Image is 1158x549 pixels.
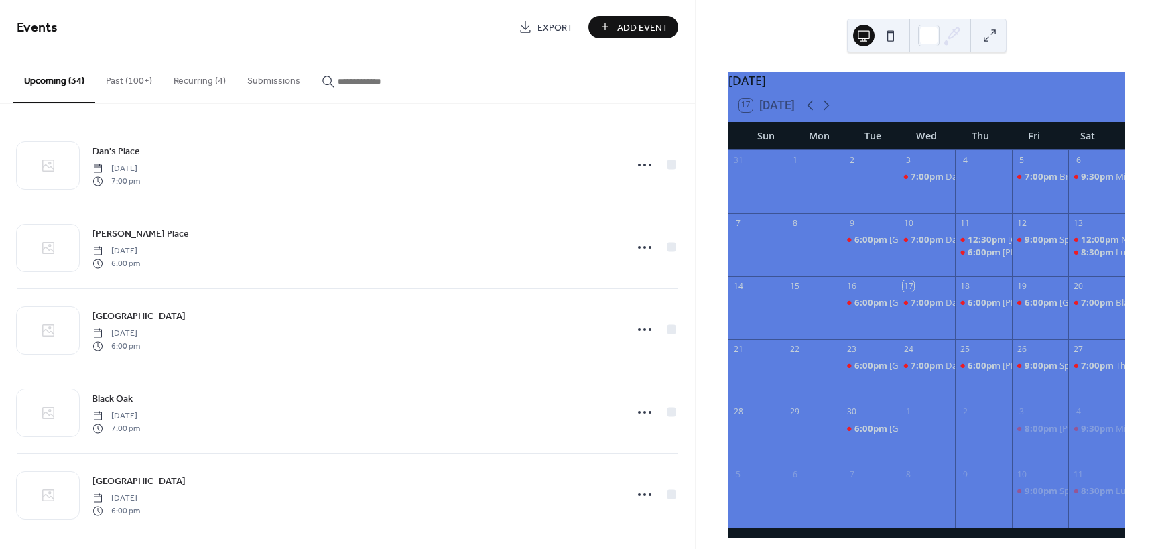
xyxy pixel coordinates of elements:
span: Add Event [617,21,668,35]
div: 13 [1073,217,1084,229]
button: Submissions [237,54,311,102]
span: 12:00pm [1081,233,1121,245]
span: 6:00pm [968,359,1003,371]
div: Black Oak [1068,296,1125,308]
div: Lucky's [1116,485,1145,497]
span: 9:30pm [1081,422,1116,434]
div: Breachway Grill [1059,170,1122,182]
span: 6:00pm [968,296,1003,308]
div: Wed [900,122,954,149]
div: Lucky's [1068,485,1125,497]
div: [PERSON_NAME] [1059,422,1127,434]
span: 7:00pm [911,359,946,371]
a: [GEOGRAPHIC_DATA] [92,473,186,489]
div: 26 [1016,343,1027,355]
span: 7:00pm [1081,359,1116,371]
div: 6 [1073,154,1084,166]
span: 7:00pm [911,296,946,308]
div: Dan's Place [946,170,991,182]
div: Flat River Tavern [842,359,899,371]
div: 30 [846,406,858,418]
div: Lucky's [1068,246,1125,258]
span: 7:00 pm [92,422,140,434]
div: 8 [789,217,801,229]
span: 6:00pm [1025,296,1059,308]
div: 5 [732,469,744,481]
div: Dan's Place [946,359,991,371]
button: Upcoming (34) [13,54,95,103]
div: 1 [903,406,914,418]
div: 9 [960,469,971,481]
div: Newport Landing [955,233,1012,245]
div: 16 [846,280,858,292]
span: 9:00pm [1025,359,1059,371]
span: [GEOGRAPHIC_DATA] [92,310,186,324]
div: 3 [903,154,914,166]
div: 4 [960,154,971,166]
div: 7 [846,469,858,481]
div: 22 [789,343,801,355]
span: Export [537,21,573,35]
div: 23 [846,343,858,355]
div: 9 [846,217,858,229]
div: Speakeasy [1059,485,1102,497]
div: 1 [789,154,801,166]
div: Sun [739,122,793,149]
div: Speakeasy [1059,359,1102,371]
span: 6:00 pm [92,340,140,352]
span: 9:00pm [1025,233,1059,245]
span: 8:00pm [1025,422,1059,434]
div: Midtown Oyster Bar-The Traveling Wanna B's [1068,422,1125,434]
div: 19 [1016,280,1027,292]
span: Events [17,15,58,41]
div: 21 [732,343,744,355]
div: [GEOGRAPHIC_DATA] [1059,296,1147,308]
div: [GEOGRAPHIC_DATA] [1008,233,1095,245]
div: [GEOGRAPHIC_DATA] [889,296,976,308]
div: Dan's Place [946,233,991,245]
div: 18 [960,280,971,292]
span: 9:00pm [1025,485,1059,497]
div: 24 [903,343,914,355]
div: 17 [903,280,914,292]
div: Ryan's Place [955,296,1012,308]
span: 8:30pm [1081,485,1116,497]
span: 6:00 pm [92,257,140,269]
div: 2 [960,406,971,418]
div: [DATE] [728,72,1125,89]
div: [GEOGRAPHIC_DATA] [889,359,976,371]
div: Dan's Place [899,296,956,308]
div: Pancho O'Malley's [1012,422,1069,434]
div: Flat River Tavern [842,296,899,308]
div: 10 [1016,469,1027,481]
div: Ryan's Place [955,359,1012,371]
div: 8 [903,469,914,481]
div: 14 [732,280,744,292]
a: Add Event [588,16,678,38]
div: 25 [960,343,971,355]
div: Dan's Place [899,233,956,245]
span: 6:00pm [854,233,889,245]
span: 6:00pm [854,422,889,434]
div: 11 [1073,469,1084,481]
div: 12 [1016,217,1027,229]
div: 20 [1073,280,1084,292]
div: Ryan's Place [955,246,1012,258]
a: [GEOGRAPHIC_DATA] [92,308,186,324]
span: [DATE] [92,163,140,175]
div: [PERSON_NAME] Place [1003,246,1093,258]
div: Thu [954,122,1007,149]
div: Newport Harbor Resort [1012,296,1069,308]
div: 5 [1016,154,1027,166]
div: Speakeasy [1012,233,1069,245]
div: 29 [789,406,801,418]
div: 31 [732,154,744,166]
div: Dan's Place [899,170,956,182]
button: Past (100+) [95,54,163,102]
div: [GEOGRAPHIC_DATA] [889,422,976,434]
a: Dan's Place [92,143,140,159]
div: 2 [846,154,858,166]
div: [GEOGRAPHIC_DATA] [889,233,976,245]
span: 7:00pm [1025,170,1059,182]
div: 28 [732,406,744,418]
